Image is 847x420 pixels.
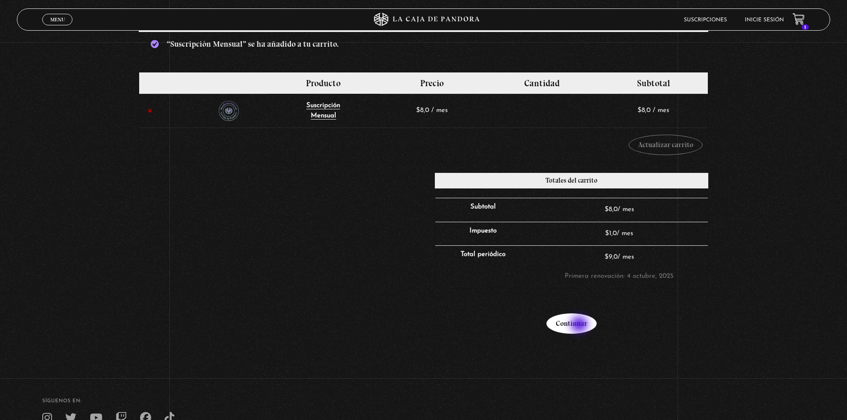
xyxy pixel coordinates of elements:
td: / mes [530,222,707,246]
span: $ [605,254,609,260]
span: 8,0 [605,206,618,213]
th: Impuesto [435,222,530,246]
div: “Suscripción Mensual” se ha añadido a tu carrito. [139,31,708,56]
span: $ [605,230,609,237]
span: Suscripción [306,102,340,109]
a: Eliminar Suscripción Mensual del carrito [145,106,155,116]
span: $ [416,107,420,114]
span: 1,0 [605,230,617,237]
bdi: 8,0 [416,107,429,114]
span: / mes [653,107,669,114]
small: Primera renovación: 4 octubre, 2025 [565,273,674,280]
th: Precio [380,72,485,94]
a: 1 [793,13,805,25]
td: / mes [530,245,707,288]
th: Subtotal [435,198,530,222]
td: / mes [530,198,707,222]
span: $ [638,107,642,114]
bdi: 8,0 [638,107,650,114]
span: 1 [802,24,809,30]
span: / mes [431,107,448,114]
span: 9,0 [605,254,618,260]
a: Continuar [546,313,597,334]
span: Menu [50,17,65,22]
a: Suscripción Mensual [306,102,340,120]
span: Cerrar [47,24,68,31]
th: Producto [267,72,379,94]
th: Cantidad [485,72,599,94]
th: Subtotal [599,72,707,94]
h2: Totales del carrito [435,173,708,188]
a: Suscripciones [684,17,727,23]
th: Total periódico [435,245,530,288]
span: $ [605,206,609,213]
h4: SÍguenos en: [42,399,805,404]
button: Actualizar carrito [629,135,702,155]
a: Inicie sesión [745,17,784,23]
